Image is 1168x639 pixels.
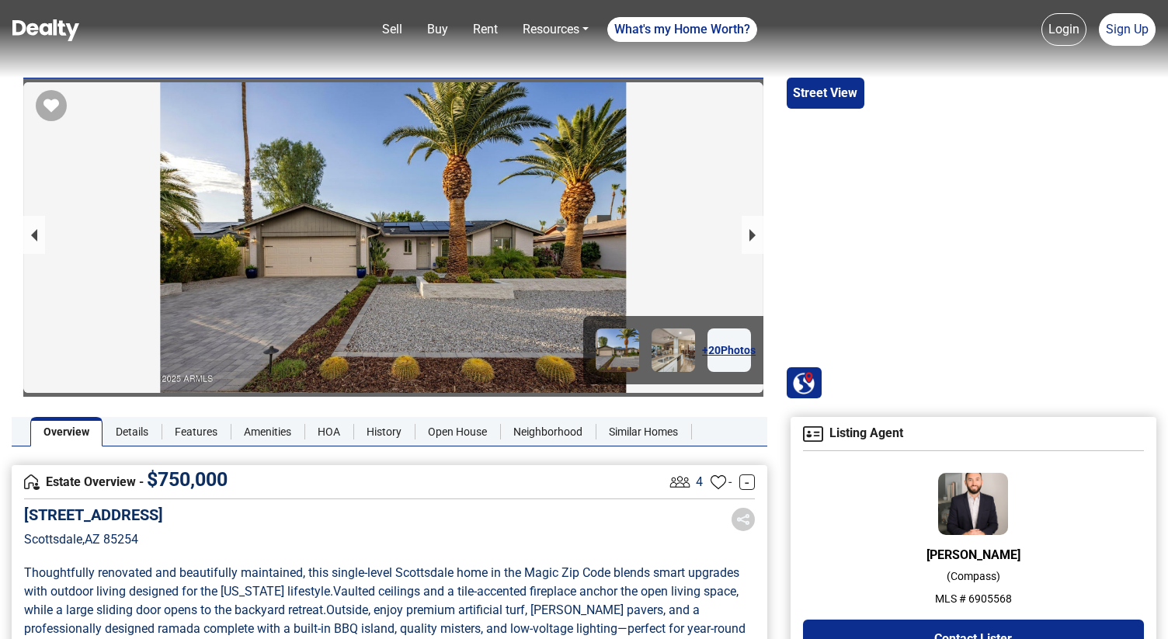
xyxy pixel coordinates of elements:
[696,473,703,491] span: 4
[24,530,163,549] p: Scottsdale , AZ 85254
[304,417,353,446] a: HOA
[742,216,763,254] button: next slide / item
[516,14,595,45] a: Resources
[12,19,79,41] img: Dealty - Buy, Sell & Rent Homes
[787,78,864,109] button: Street View
[24,565,742,599] span: Thoughtfully renovated and beautifully maintained, this single-level Scottsdale home in the Magic...
[596,417,691,446] a: Similar Homes
[607,17,757,42] a: What's my Home Worth?
[103,417,162,446] a: Details
[803,426,1144,442] h4: Listing Agent
[596,328,639,372] img: Image
[1099,13,1156,46] a: Sign Up
[24,474,40,490] img: Overview
[938,473,1008,535] img: Agent
[231,417,304,446] a: Amenities
[376,14,408,45] a: Sell
[467,14,504,45] a: Rent
[803,568,1144,585] p: ( Compass )
[707,328,751,372] a: +20Photos
[421,14,454,45] a: Buy
[666,468,693,495] img: Listing View
[415,417,500,446] a: Open House
[803,547,1144,562] h6: [PERSON_NAME]
[1041,13,1086,46] a: Login
[24,584,742,617] span: Vaulted ceilings and a tile-accented fireplace anchor the open living space, while a large slidin...
[803,591,1144,607] p: MLS # 6905568
[500,417,596,446] a: Neighborhood
[24,505,163,524] h5: [STREET_ADDRESS]
[803,426,823,442] img: Agent
[147,468,228,491] span: $ 750,000
[652,328,695,372] img: Image
[30,417,103,446] a: Overview
[23,216,45,254] button: previous slide / item
[711,474,726,490] img: Favourites
[162,417,231,446] a: Features
[792,371,815,394] img: Search Homes at Dealty
[728,473,732,491] span: -
[739,474,755,490] a: -
[353,417,415,446] a: History
[24,474,666,491] h4: Estate Overview -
